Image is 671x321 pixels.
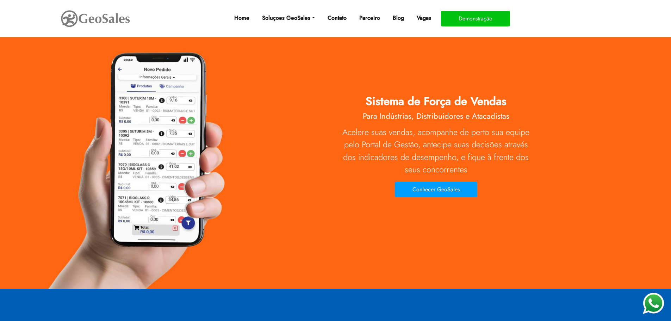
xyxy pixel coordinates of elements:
[395,182,477,197] button: Conhecer GeoSales
[441,11,510,26] button: Demonstração
[60,9,131,29] img: GeoSales
[414,11,434,25] a: Vagas
[259,11,317,25] a: Soluçoes GeoSales
[643,293,664,314] img: WhatsApp
[341,126,531,176] p: Acelere suas vendas, acompanhe de perto sua equipe pelo Portal de Gestão, antecipe suas decisões ...
[341,111,531,124] h2: Para Indústrias, Distribuidores e Atacadistas
[325,11,349,25] a: Contato
[390,11,407,25] a: Blog
[366,93,507,109] span: Sistema de Força de Vendas
[231,11,252,25] a: Home
[356,11,383,25] a: Parceiro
